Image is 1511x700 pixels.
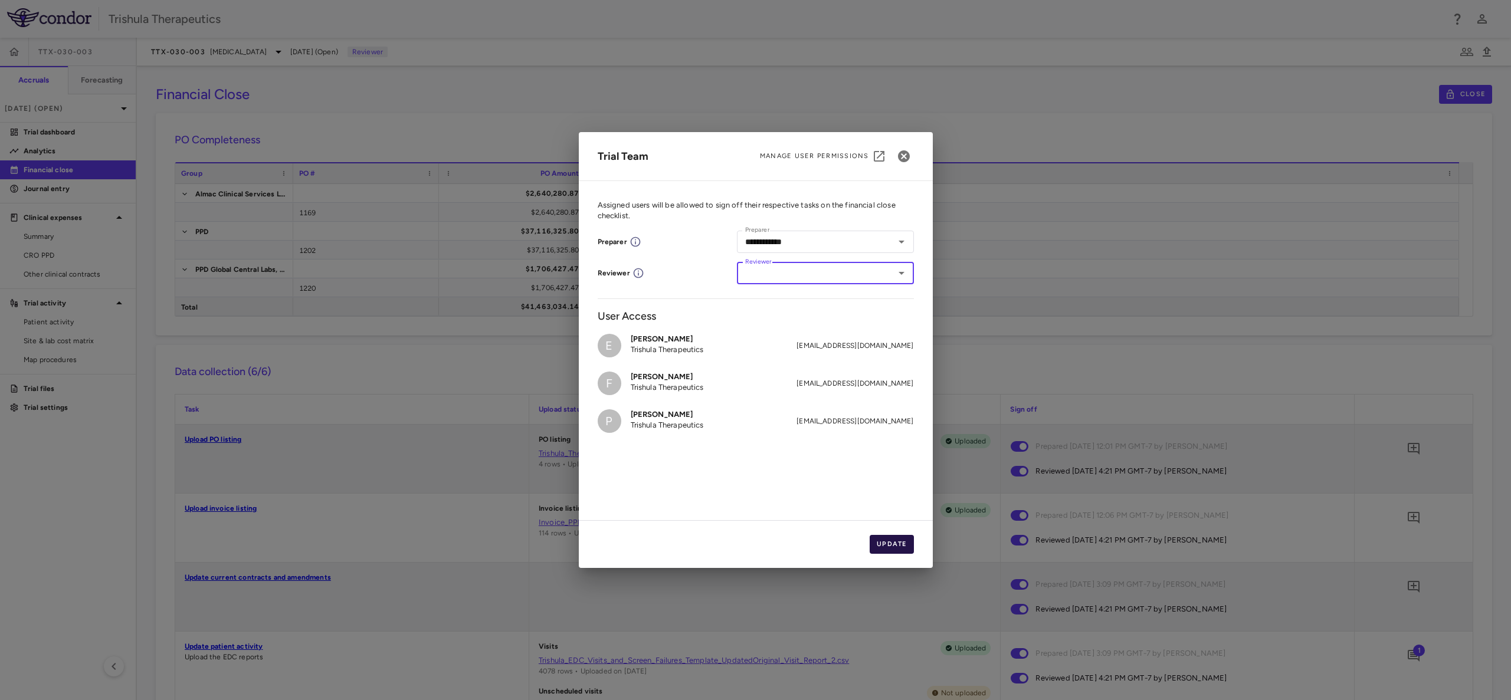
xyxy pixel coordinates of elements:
[631,344,704,355] p: Trishula Therapeutics
[797,416,913,426] span: [EMAIL_ADDRESS][DOMAIN_NAME]
[760,146,894,166] a: Manage User Permissions
[893,234,910,250] button: Open
[598,268,630,278] div: Reviewer
[598,334,621,357] div: E
[745,225,769,235] label: Preparer
[631,409,704,420] h6: [PERSON_NAME]
[760,152,869,161] span: Manage User Permissions
[631,382,704,393] p: Trishula Therapeutics
[893,265,910,281] button: Open
[631,372,704,382] h6: [PERSON_NAME]
[598,372,621,395] div: F
[870,535,914,554] button: Update
[630,236,641,248] svg: For this trial, user can edit trial data, open periods, and comment, but cannot close periods.
[631,420,704,430] p: Trishula Therapeutics
[598,149,648,165] div: Trial Team
[632,267,644,279] svg: For this trial, user can close periods and comment, but cannot open periods, or edit or delete tr...
[598,409,621,433] div: P
[797,340,913,351] span: [EMAIL_ADDRESS][DOMAIN_NAME]
[797,378,913,389] span: [EMAIL_ADDRESS][DOMAIN_NAME]
[598,308,914,324] h6: User Access
[745,257,772,267] label: Reviewer
[598,200,914,221] p: Assigned users will be allowed to sign off their respective tasks on the financial close checklist.
[598,236,627,247] div: Preparer
[631,334,704,344] h6: [PERSON_NAME]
